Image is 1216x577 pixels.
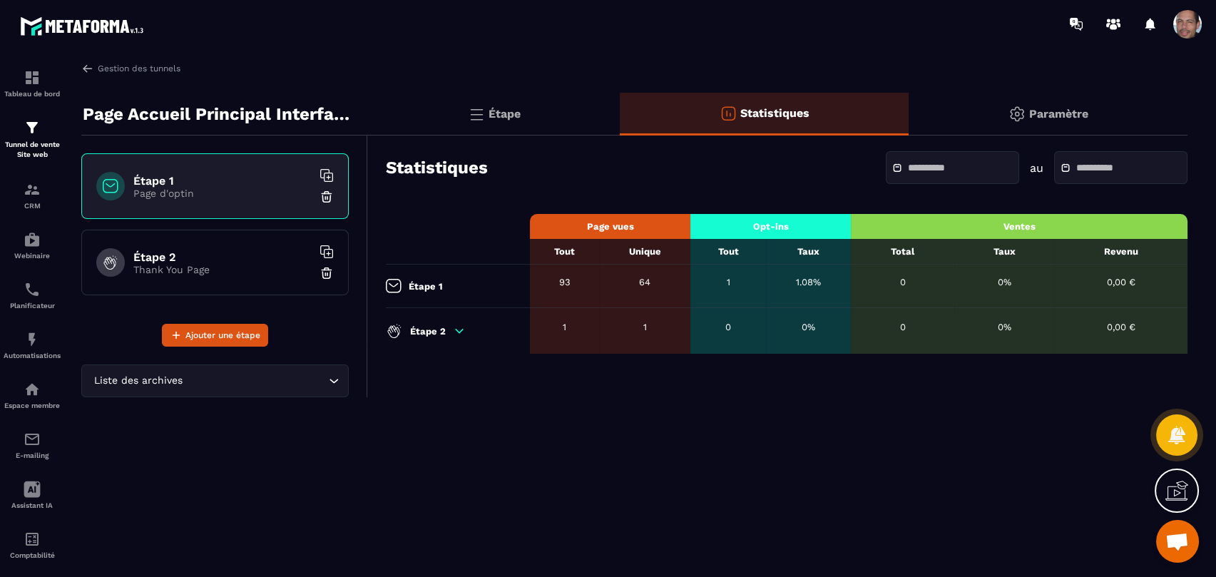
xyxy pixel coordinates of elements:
span: Ajouter une étape [185,328,260,342]
th: Page vues [530,214,690,239]
a: accountantaccountantComptabilité [4,520,61,570]
h6: Étape 1 [133,174,312,188]
p: Comptabilité [4,551,61,559]
th: Opt-ins [690,214,851,239]
p: Étape 2 [410,326,446,337]
a: formationformationCRM [4,170,61,220]
p: CRM [4,202,61,210]
img: formation [24,119,41,136]
div: 0,00 € [1061,277,1180,287]
input: Search for option [185,373,325,389]
p: E-mailing [4,451,61,459]
th: Total [851,239,954,265]
div: 0 [858,277,947,287]
a: schedulerschedulerPlanificateur [4,270,61,320]
a: automationsautomationsEspace membre [4,370,61,420]
div: 0% [773,322,844,332]
p: Page d'optin [133,188,312,199]
div: 1 [537,322,592,332]
img: arrow [81,62,94,75]
p: au [1030,161,1043,175]
a: formationformationTableau de bord [4,58,61,108]
img: stats-o.f719a939.svg [720,105,737,122]
th: Taux [954,239,1054,265]
th: Tout [530,239,599,265]
a: Assistant IA [4,470,61,520]
p: Étape [489,107,521,121]
img: trash [320,266,334,280]
div: 0 [698,322,759,332]
div: 1.08% [773,277,844,287]
p: Page Accueil Principal Interface83 [83,100,357,128]
p: Webinaire [4,252,61,260]
div: 0 [858,322,947,332]
th: Tout [690,239,766,265]
div: Search for option [81,364,349,397]
a: automationsautomationsAutomatisations [4,320,61,370]
img: automations [24,231,41,248]
div: 1 [698,277,759,287]
a: automationsautomationsWebinaire [4,220,61,270]
img: formation [24,181,41,198]
img: logo [20,13,148,39]
a: emailemailE-mailing [4,420,61,470]
th: Taux [766,239,851,265]
th: Ventes [851,214,1187,239]
div: 0% [961,322,1047,332]
img: automations [24,331,41,348]
span: Liste des archives [91,373,185,389]
img: scheduler [24,281,41,298]
button: Ajouter une étape [162,324,268,347]
div: 93 [537,277,592,287]
th: Unique [599,239,690,265]
p: Étape 1 [409,281,443,292]
p: Statistiques [740,106,809,120]
h3: Statistiques [386,158,488,178]
h6: Étape 2 [133,250,312,264]
a: formationformationTunnel de vente Site web [4,108,61,170]
div: 64 [606,277,683,287]
a: Gestion des tunnels [81,62,180,75]
p: Tableau de bord [4,90,61,98]
p: Paramètre [1029,107,1088,121]
div: 0,00 € [1061,322,1180,332]
img: accountant [24,531,41,548]
img: formation [24,69,41,86]
p: Espace membre [4,402,61,409]
img: email [24,431,41,448]
p: Planificateur [4,302,61,310]
div: Ouvrir le chat [1156,520,1199,563]
p: Assistant IA [4,501,61,509]
img: setting-gr.5f69749f.svg [1008,106,1026,123]
img: bars.0d591741.svg [468,106,485,123]
div: 1 [606,322,683,332]
div: 0% [961,277,1047,287]
img: automations [24,381,41,398]
th: Revenu [1054,239,1187,265]
p: Tunnel de vente Site web [4,140,61,160]
p: Automatisations [4,352,61,359]
p: Thank You Page [133,264,312,275]
img: trash [320,190,334,204]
